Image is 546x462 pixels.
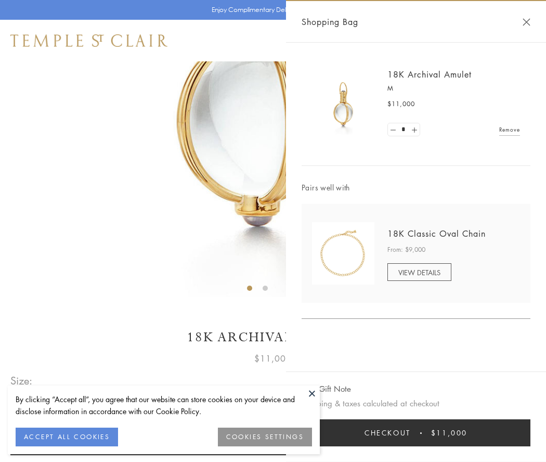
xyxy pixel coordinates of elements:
[365,427,411,439] span: Checkout
[409,123,419,136] a: Set quantity to 2
[10,34,167,47] img: Temple St. Clair
[387,263,451,281] a: VIEW DETAILS
[302,382,351,395] button: Add Gift Note
[16,428,118,446] button: ACCEPT ALL COOKIES
[16,393,312,417] div: By clicking “Accept all”, you agree that our website can store cookies on your device and disclos...
[10,372,33,389] span: Size:
[302,419,530,446] button: Checkout $11,000
[218,428,312,446] button: COOKIES SETTINGS
[312,222,374,285] img: N88865-OV18
[387,69,472,80] a: 18K Archival Amulet
[387,245,425,255] span: From: $9,000
[10,328,536,346] h1: 18K Archival Amulet
[523,18,530,26] button: Close Shopping Bag
[302,15,358,29] span: Shopping Bag
[302,397,530,410] p: Shipping & taxes calculated at checkout
[387,99,415,109] span: $11,000
[302,182,530,194] span: Pairs well with
[254,352,292,365] span: $11,000
[387,228,486,239] a: 18K Classic Oval Chain
[398,267,440,277] span: VIEW DETAILS
[431,427,467,439] span: $11,000
[312,73,374,135] img: 18K Archival Amulet
[388,123,398,136] a: Set quantity to 0
[499,124,520,135] a: Remove
[387,83,520,94] p: M
[212,5,330,15] p: Enjoy Complimentary Delivery & Returns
